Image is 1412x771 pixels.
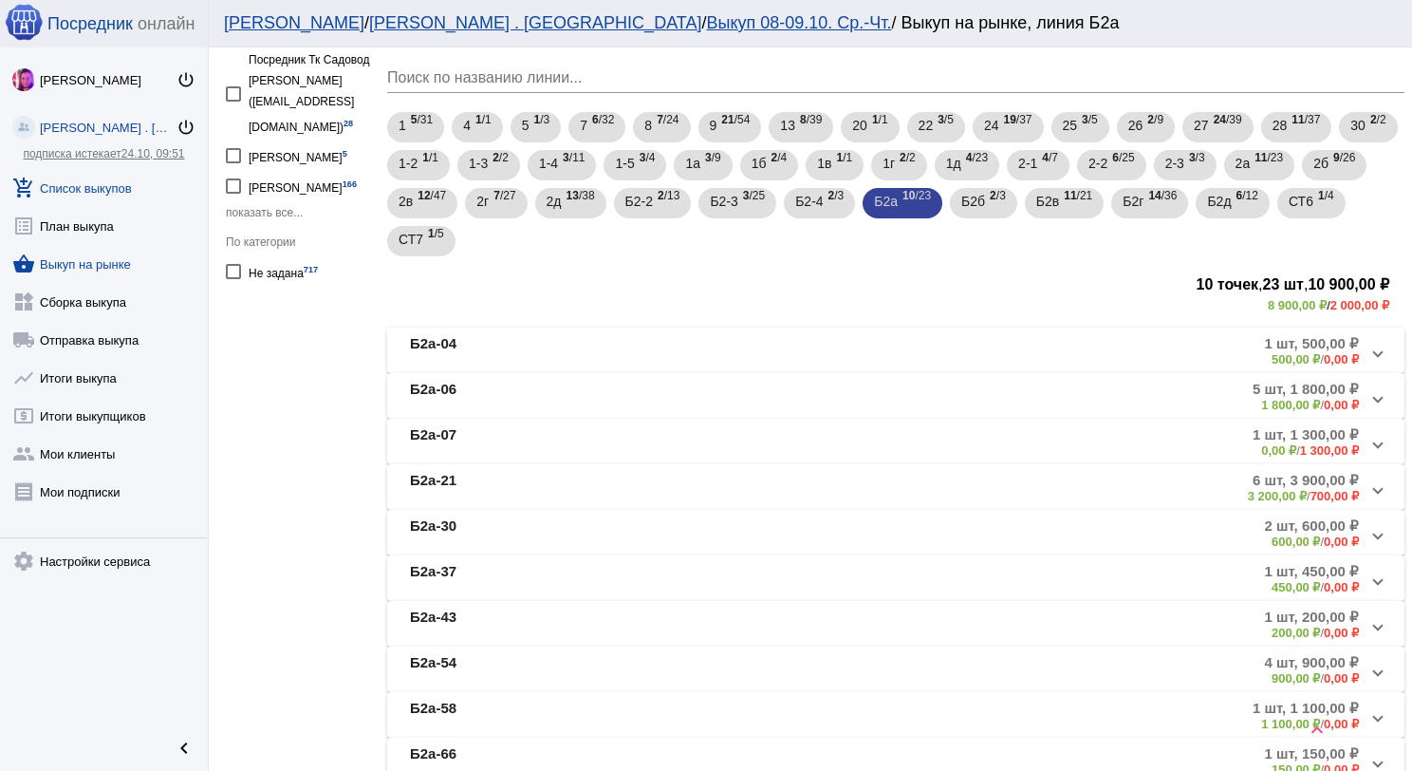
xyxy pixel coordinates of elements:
small: 28 [344,119,353,128]
span: /5 [428,222,444,261]
b: 1 [1318,189,1325,202]
div: / [1264,626,1359,640]
b: 1 шт, 450,00 ₽ [1264,563,1359,580]
a: Выкуп 08-09.10. Ср.-Чт. [706,13,891,32]
b: 2 [658,189,664,202]
b: Б2а-04 [410,335,456,367]
mat-expansion-panel-header: Б2а-065 шт, 1 800,00 ₽1 800,00 ₽/0,00 ₽ [387,373,1404,419]
span: /2 [492,146,509,185]
b: 3 [743,189,750,202]
b: 1 шт, 150,00 ₽ [1264,745,1359,762]
div: / [387,298,1389,312]
span: 2а [1235,146,1251,180]
mat-icon: widgets [12,291,35,313]
b: 4 [1042,151,1049,164]
mat-icon: local_atm [12,404,35,427]
div: / [1264,671,1359,686]
b: 2 шт, 600,00 ₽ [1264,517,1359,535]
img: apple-icon-60x60.png [5,3,43,41]
b: 7 [493,189,500,202]
span: /32 [592,108,614,147]
b: 2 [1147,113,1154,126]
b: 21 [721,113,734,126]
b: 8 [800,113,807,126]
span: /25 [743,184,765,223]
span: 5 [522,108,529,142]
b: 450,00 ₽ [1272,580,1320,594]
span: 13 [780,108,795,142]
b: 9 [1333,151,1340,164]
span: /11 [563,146,585,185]
span: Б2в [1036,184,1059,218]
span: /21 [1064,184,1092,223]
small: 717 [304,265,318,274]
b: 2 [492,151,499,164]
b: 6 шт, 3 900,00 ₽ [1248,472,1359,489]
span: /47 [418,184,446,223]
mat-expansion-panel-header: Б2а-216 шт, 3 900,00 ₽3 200,00 ₽/700,00 ₽ [387,464,1404,510]
span: /37 [1003,108,1031,147]
mat-icon: keyboard_arrow_up [1306,719,1328,742]
div: [PERSON_NAME] . [GEOGRAPHIC_DATA] [40,121,176,135]
span: 2б [1313,146,1328,180]
span: показать все... [226,206,303,219]
mat-expansion-panel-header: Б2а-041 шт, 500,00 ₽500,00 ₽/0,00 ₽ [387,328,1404,373]
span: Б2б [961,184,985,218]
mat-icon: show_chart [12,367,35,389]
span: 1-5 [615,146,634,180]
span: Б2г [1123,184,1143,218]
b: 13 [567,189,579,202]
b: 0,00 ₽ [1324,535,1359,549]
mat-expansion-panel-header: Б2а-302 шт, 600,00 ₽600,00 ₽/0,00 ₽ [387,510,1404,555]
span: 1д [946,146,961,180]
span: /7 [1042,146,1058,185]
b: 10 [902,189,915,202]
div: [PERSON_NAME] [40,73,176,87]
mat-icon: settings [12,550,35,573]
span: /38 [567,184,595,223]
b: Б2а-43 [410,609,456,640]
span: 2-3 [1165,146,1184,180]
b: 2 [771,151,778,164]
mat-expansion-panel-header: Б2а-544 шт, 900,00 ₽900,00 ₽/0,00 ₽ [387,647,1404,692]
mat-icon: list_alt [12,215,35,237]
span: 1г [882,146,895,180]
span: 2в [399,184,413,218]
b: 600,00 ₽ [1272,535,1320,549]
small: 5 [343,149,347,159]
span: Б2-3 [710,184,737,218]
b: 12 [418,189,430,202]
span: 22 [919,108,934,142]
small: 166 [343,179,357,189]
b: 19 [1003,113,1015,126]
b: 14 [1148,189,1161,202]
span: 24.10, 09:51 [121,147,185,160]
span: /23 [966,146,988,185]
mat-icon: receipt [12,480,35,503]
span: /3 [828,184,845,223]
div: / [1253,398,1359,412]
span: /3 [990,184,1006,223]
img: community_200.png [12,116,35,139]
div: Не задана [249,258,318,284]
b: 3 [938,113,944,126]
b: 2 000,00 ₽ [1330,298,1389,312]
b: 11 [1064,189,1076,202]
mat-expansion-panel-header: Б2а-071 шт, 1 300,00 ₽0,00 ₽/1 300,00 ₽ [387,419,1404,464]
a: [PERSON_NAME] [224,13,364,32]
mat-icon: add_shopping_cart [12,177,35,199]
span: /4 [771,146,788,185]
div: Посредник Тк Садовод [PERSON_NAME] ([EMAIL_ADDRESS][DOMAIN_NAME]) [249,49,378,138]
span: /12 [1236,184,1258,223]
span: /31 [411,108,433,147]
div: / [1264,535,1359,549]
span: 7 [580,108,587,142]
h3: , , [387,272,1389,298]
b: 1 [533,113,540,126]
b: 3 [705,151,712,164]
span: 27 [1194,108,1209,142]
b: 5 [411,113,418,126]
b: 900,00 ₽ [1272,671,1320,686]
b: 7 [657,113,663,126]
span: 1-3 [469,146,488,180]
